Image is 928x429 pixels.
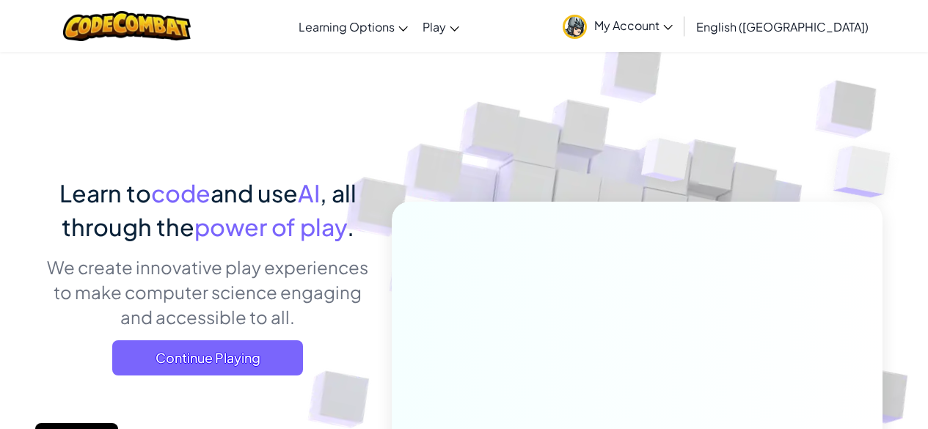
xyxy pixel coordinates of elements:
a: My Account [555,3,680,49]
img: avatar [563,15,587,39]
span: Play [423,19,446,34]
a: Learning Options [291,7,415,46]
span: power of play [194,212,347,241]
span: and use [211,178,298,208]
span: Learning Options [299,19,395,34]
span: . [347,212,354,241]
a: Play [415,7,467,46]
img: Overlap cubes [613,109,719,219]
span: My Account [594,18,673,33]
span: English ([GEOGRAPHIC_DATA]) [696,19,869,34]
span: AI [298,178,320,208]
span: code [151,178,211,208]
a: Continue Playing [112,340,303,375]
img: CodeCombat logo [63,11,191,41]
a: English ([GEOGRAPHIC_DATA]) [689,7,876,46]
span: Learn to [59,178,151,208]
p: We create innovative play experiences to make computer science engaging and accessible to all. [46,254,370,329]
